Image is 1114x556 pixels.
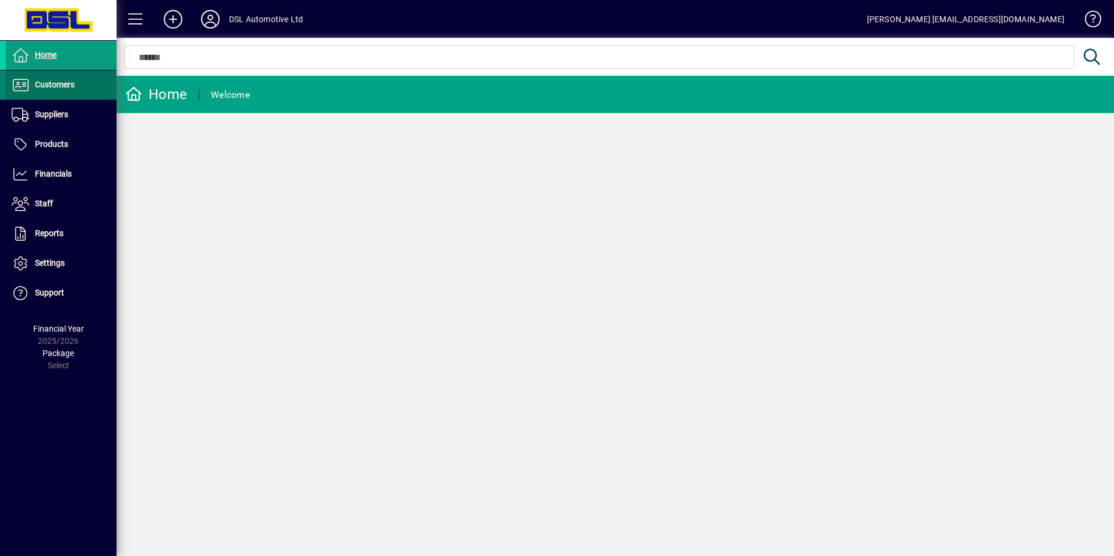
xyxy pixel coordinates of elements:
[35,258,65,268] span: Settings
[211,86,250,104] div: Welcome
[154,9,192,30] button: Add
[229,10,303,29] div: DSL Automotive Ltd
[35,50,57,59] span: Home
[125,85,187,104] div: Home
[35,199,53,208] span: Staff
[867,10,1064,29] div: [PERSON_NAME] [EMAIL_ADDRESS][DOMAIN_NAME]
[35,288,64,297] span: Support
[6,160,117,189] a: Financials
[6,130,117,159] a: Products
[35,110,68,119] span: Suppliers
[6,189,117,219] a: Staff
[35,228,64,238] span: Reports
[35,80,75,89] span: Customers
[6,219,117,248] a: Reports
[6,249,117,278] a: Settings
[1076,2,1099,40] a: Knowledge Base
[6,71,117,100] a: Customers
[6,279,117,308] a: Support
[192,9,229,30] button: Profile
[35,169,72,178] span: Financials
[35,139,68,149] span: Products
[33,324,84,333] span: Financial Year
[6,100,117,129] a: Suppliers
[43,349,74,358] span: Package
